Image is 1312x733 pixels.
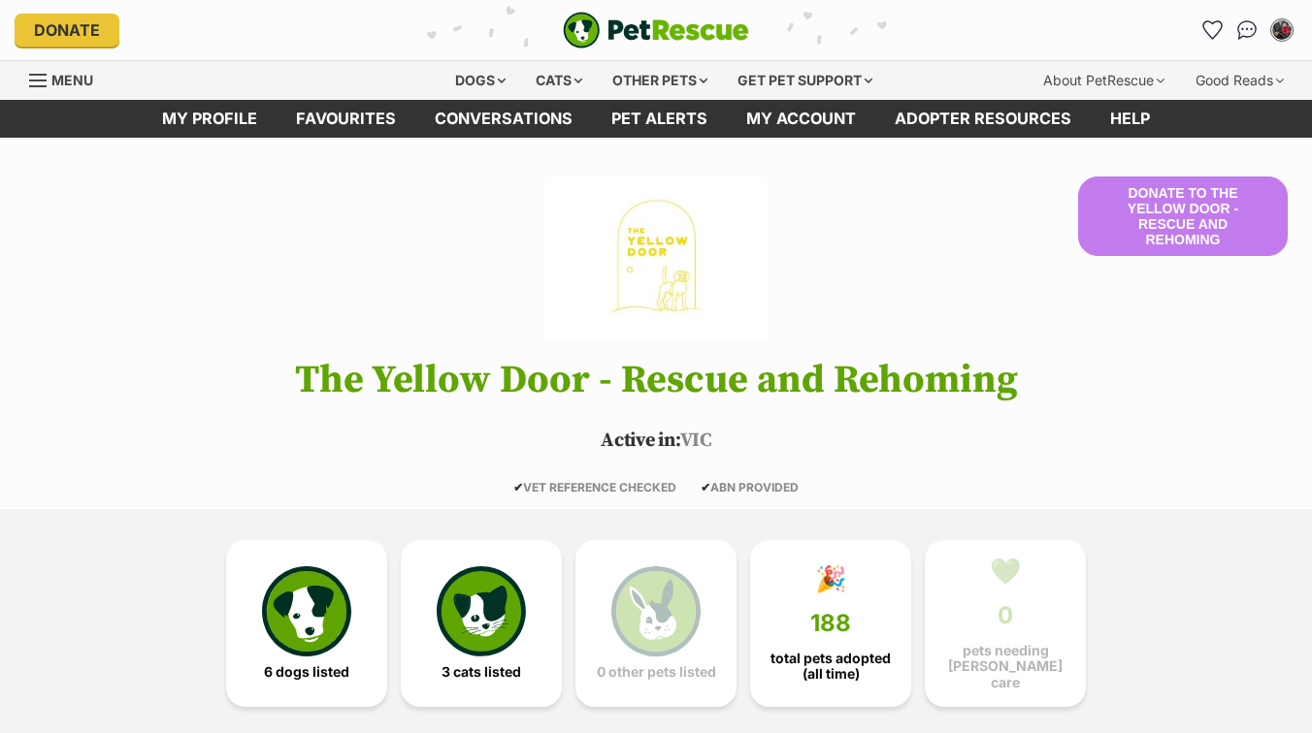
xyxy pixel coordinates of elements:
span: Active in: [601,429,679,453]
img: chat-41dd97257d64d25036548639549fe6c8038ab92f7586957e7f3b1b290dea8141.svg [1237,20,1258,40]
div: 🎉 [815,564,846,593]
span: 3 cats listed [442,664,521,680]
a: Pet alerts [592,100,727,138]
img: The Yellow Door - Rescue and Rehoming [545,176,767,341]
span: 188 [810,610,851,637]
icon: ✔ [513,480,523,494]
span: 0 other pets listed [597,664,716,680]
a: conversations [415,100,592,138]
div: Dogs [442,61,519,100]
div: Cats [522,61,596,100]
span: VET REFERENCE CHECKED [513,480,676,494]
a: Help [1091,100,1169,138]
a: Donate [15,14,119,47]
div: About PetRescue [1030,61,1178,100]
button: My account [1266,15,1297,46]
span: total pets adopted (all time) [767,651,895,682]
a: My profile [143,100,277,138]
button: Donate to The Yellow Door - Rescue and Rehoming [1078,176,1288,256]
icon: ✔ [701,480,710,494]
span: 6 dogs listed [264,664,349,680]
a: Conversations [1231,15,1263,46]
a: 6 dogs listed [226,540,387,707]
div: Get pet support [724,61,886,100]
div: 💚 [990,557,1021,586]
a: 3 cats listed [401,540,562,707]
img: logo-e224e6f780fb5917bec1dbf3a21bbac754714ae5b6737aabdf751b685950b380.svg [563,12,749,48]
a: Adopter resources [875,100,1091,138]
a: 💚 0 pets needing [PERSON_NAME] care [925,540,1086,707]
a: Menu [29,61,107,96]
img: cat-icon-068c71abf8fe30c970a85cd354bc8e23425d12f6e8612795f06af48be43a487a.svg [437,566,526,655]
div: Other pets [599,61,721,100]
span: pets needing [PERSON_NAME] care [941,643,1069,689]
a: 🎉 188 total pets adopted (all time) [750,540,911,707]
a: Favourites [277,100,415,138]
img: Julie profile pic [1272,20,1292,40]
span: Menu [51,72,93,88]
ul: Account quick links [1197,15,1297,46]
a: PetRescue [563,12,749,48]
a: 0 other pets listed [575,540,737,707]
span: ABN PROVIDED [701,480,799,494]
span: 0 [998,602,1013,629]
img: bunny-icon-b786713a4a21a2fe6d13e954f4cb29d131f1b31f8a74b52ca2c6d2999bc34bbe.svg [611,566,701,655]
div: Good Reads [1182,61,1297,100]
img: petrescue-icon-eee76f85a60ef55c4a1927667547b313a7c0e82042636edf73dce9c88f694885.svg [262,566,351,655]
a: My account [727,100,875,138]
a: Favourites [1197,15,1228,46]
